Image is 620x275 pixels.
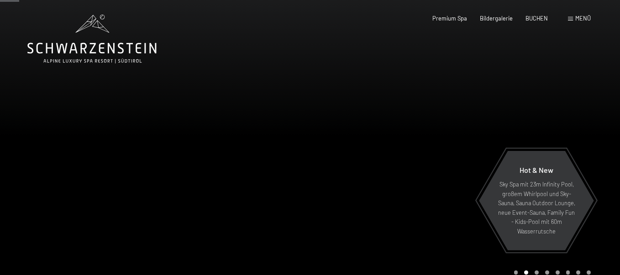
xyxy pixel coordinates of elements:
[535,270,539,275] div: Carousel Page 3
[524,270,528,275] div: Carousel Page 2 (Current Slide)
[587,270,591,275] div: Carousel Page 8
[556,270,560,275] div: Carousel Page 5
[545,270,549,275] div: Carousel Page 4
[525,15,548,22] a: BUCHEN
[497,180,576,236] p: Sky Spa mit 23m Infinity Pool, großem Whirlpool und Sky-Sauna, Sauna Outdoor Lounge, neue Event-S...
[514,270,518,275] div: Carousel Page 1
[520,166,553,174] span: Hot & New
[432,15,467,22] a: Premium Spa
[575,15,591,22] span: Menü
[576,270,580,275] div: Carousel Page 7
[478,150,594,251] a: Hot & New Sky Spa mit 23m Infinity Pool, großem Whirlpool und Sky-Sauna, Sauna Outdoor Lounge, ne...
[566,270,570,275] div: Carousel Page 6
[511,270,591,275] div: Carousel Pagination
[480,15,513,22] a: Bildergalerie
